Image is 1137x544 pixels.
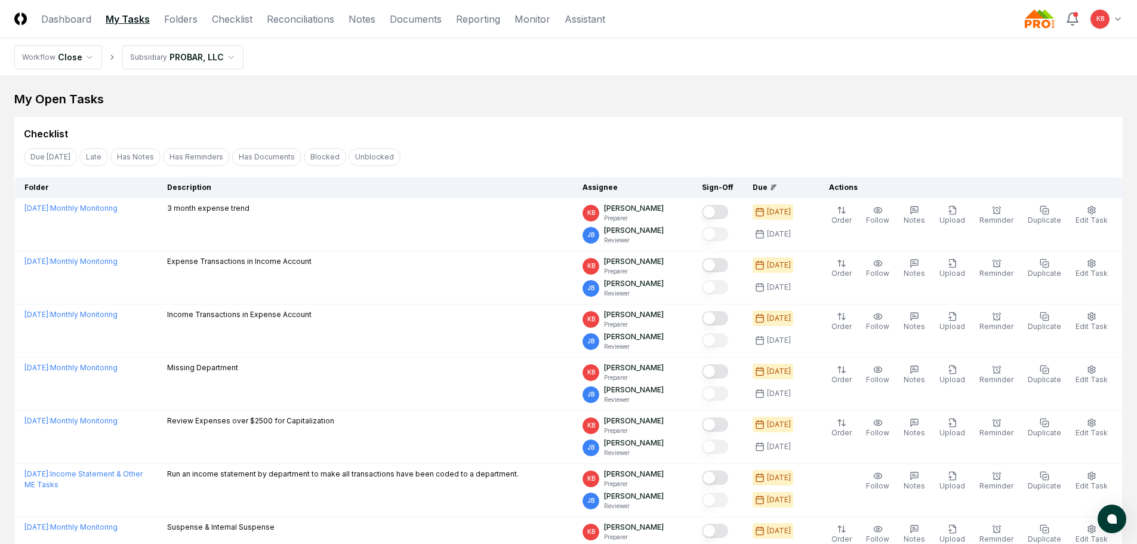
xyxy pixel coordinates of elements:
span: Follow [866,269,889,278]
button: atlas-launcher [1098,505,1126,533]
span: Notes [904,322,925,331]
span: Notes [904,216,925,225]
button: Reminder [977,203,1016,228]
span: [DATE] : [24,469,50,478]
button: Notes [901,362,928,388]
span: [DATE] : [24,416,50,425]
button: Edit Task [1073,469,1110,494]
p: Preparer [604,267,664,276]
p: Reviewer [604,236,664,245]
span: Order [831,428,852,437]
span: Reminder [979,269,1013,278]
span: Order [831,534,852,543]
span: Follow [866,375,889,384]
button: Mark complete [702,471,728,485]
div: [DATE] [767,335,791,346]
span: Reminder [979,481,1013,490]
span: Edit Task [1076,481,1108,490]
span: Follow [866,322,889,331]
a: [DATE]:Monthly Monitoring [24,310,118,319]
a: [DATE]:Monthly Monitoring [24,416,118,425]
a: [DATE]:Monthly Monitoring [24,204,118,213]
p: [PERSON_NAME] [604,331,664,342]
span: KB [587,262,595,271]
span: Order [831,269,852,278]
span: KB [587,368,595,377]
p: Preparer [604,214,664,223]
p: Preparer [604,373,664,382]
div: [DATE] [767,207,791,217]
a: Documents [390,12,442,26]
th: Description [158,177,573,198]
p: [PERSON_NAME] [604,416,664,426]
a: [DATE]:Monthly Monitoring [24,523,118,531]
button: Due Today [24,148,77,166]
button: Mark complete [702,227,728,241]
span: KB [587,208,595,217]
button: Order [829,309,854,334]
button: Follow [864,362,892,388]
th: Sign-Off [692,177,743,198]
button: Reminder [977,309,1016,334]
span: JB [587,337,594,346]
a: Reconciliations [267,12,334,26]
button: Edit Task [1073,362,1110,388]
button: Upload [937,469,967,494]
button: Mark complete [702,386,728,401]
p: Reviewer [604,289,664,298]
a: Assistant [565,12,605,26]
p: Reviewer [604,448,664,457]
span: KB [587,421,595,430]
span: Follow [866,481,889,490]
button: Upload [937,309,967,334]
div: My Open Tasks [14,91,1123,107]
button: Reminder [977,256,1016,281]
button: Follow [864,256,892,281]
th: Folder [15,177,158,198]
button: Mark complete [702,524,728,538]
button: Order [829,416,854,441]
p: Expense Transactions in Income Account [167,256,312,267]
a: Reporting [456,12,500,26]
span: [DATE] : [24,257,50,266]
a: Notes [349,12,375,26]
span: KB [1096,14,1104,23]
button: Follow [864,309,892,334]
p: Reviewer [604,502,664,511]
p: [PERSON_NAME] [604,225,664,236]
button: Duplicate [1025,203,1064,228]
span: Edit Task [1076,322,1108,331]
button: Has Notes [110,148,161,166]
span: KB [587,315,595,324]
span: Reminder [979,534,1013,543]
div: Due [753,182,800,193]
p: [PERSON_NAME] [604,522,664,533]
div: [DATE] [767,313,791,324]
span: Follow [866,428,889,437]
button: Follow [864,203,892,228]
span: Reminder [979,375,1013,384]
span: Edit Task [1076,375,1108,384]
div: Workflow [22,52,56,63]
button: Duplicate [1025,469,1064,494]
a: [DATE]:Income Statement & Other ME Tasks [24,469,143,489]
span: [DATE] : [24,310,50,319]
div: [DATE] [767,282,791,293]
th: Assignee [573,177,692,198]
p: 3 month expense trend [167,203,249,214]
span: Edit Task [1076,269,1108,278]
button: Upload [937,203,967,228]
p: [PERSON_NAME] [604,438,664,448]
span: JB [587,230,594,239]
nav: breadcrumb [14,45,244,69]
button: Mark complete [702,280,728,294]
span: Follow [866,216,889,225]
span: Reminder [979,428,1013,437]
div: [DATE] [767,494,791,505]
span: Duplicate [1028,322,1061,331]
p: [PERSON_NAME] [604,309,664,320]
p: Reviewer [604,342,664,351]
p: Income Transactions in Expense Account [167,309,312,320]
span: Edit Task [1076,534,1108,543]
button: Mark complete [702,333,728,348]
